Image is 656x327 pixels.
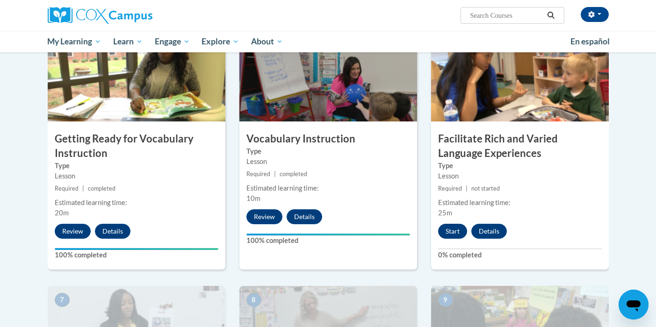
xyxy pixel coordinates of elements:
a: Learn [107,31,149,52]
span: Learn [113,36,143,47]
img: Cox Campus [48,7,152,24]
h3: Getting Ready for Vocabulary Instruction [48,132,225,161]
label: 100% completed [55,250,218,260]
span: | [274,171,276,178]
span: | [82,185,84,192]
span: En español [570,36,610,46]
img: Course Image [48,28,225,121]
div: Estimated learning time: [55,198,218,208]
span: Engage [155,36,190,47]
span: completed [88,185,115,192]
div: Main menu [34,31,623,52]
a: Explore [195,31,245,52]
span: Required [246,171,270,178]
h3: Vocabulary Instruction [239,132,417,146]
span: Required [438,185,462,192]
span: 9 [438,293,453,307]
div: Lesson [246,156,410,167]
a: My Learning [42,31,108,52]
div: Your progress [55,248,218,250]
div: Estimated learning time: [246,183,410,193]
button: Account Settings [581,7,609,22]
button: Start [438,224,467,239]
a: Engage [149,31,196,52]
span: | [466,185,468,192]
span: 7 [55,293,70,307]
button: Search [544,10,558,21]
button: Details [95,224,130,239]
span: My Learning [47,36,101,47]
span: not started [471,185,500,192]
label: Type [438,161,602,171]
button: Review [55,224,91,239]
img: Course Image [239,28,417,121]
div: Lesson [438,171,602,181]
span: 8 [246,293,261,307]
label: Type [246,146,410,156]
span: 20m [55,209,69,217]
button: Review [246,209,282,224]
label: 0% completed [438,250,602,260]
span: Required [55,185,79,192]
label: Type [55,161,218,171]
div: Estimated learning time: [438,198,602,208]
label: 100% completed [246,235,410,246]
iframe: Button to launch messaging window [619,290,649,320]
button: Details [471,224,507,239]
a: En español [564,32,616,51]
img: Course Image [431,28,609,121]
div: Lesson [55,171,218,181]
a: Cox Campus [48,7,225,24]
button: Details [287,209,322,224]
span: Explore [202,36,239,47]
span: About [251,36,283,47]
input: Search Courses [469,10,544,21]
div: Your progress [246,234,410,235]
a: About [245,31,289,52]
span: completed [280,171,307,178]
span: 25m [438,209,452,217]
span: 10m [246,194,260,202]
h3: Facilitate Rich and Varied Language Experiences [431,132,609,161]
